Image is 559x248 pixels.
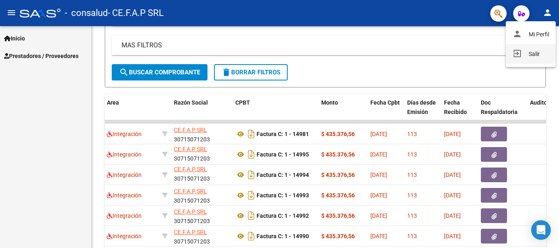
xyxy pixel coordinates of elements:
[257,212,309,219] strong: Factura C: 1 - 14992
[174,127,207,133] span: CE.F.A.P SRL
[321,151,355,158] strong: $ 435.376,56
[112,36,539,55] mat-expansion-panel-header: MAS FILTROS
[257,172,309,178] strong: Factura C: 1 - 14994
[122,41,519,50] mat-panel-title: MAS FILTROS
[257,233,309,239] strong: Factura C: 1 - 14990
[370,131,387,137] span: [DATE]
[65,4,108,22] span: - consalud
[370,212,387,219] span: [DATE]
[370,192,387,199] span: [DATE]
[246,189,257,202] i: Descargar documento
[444,172,461,178] span: [DATE]
[246,168,257,181] i: Descargar documento
[407,212,417,219] span: 113
[321,192,355,199] strong: $ 435.376,56
[171,94,232,130] datatable-header-cell: Razón Social
[444,212,461,219] span: [DATE]
[407,131,417,137] span: 113
[174,228,229,245] div: 30715071203
[174,166,229,183] div: 30715071203
[444,192,461,199] span: [DATE]
[407,99,436,115] span: Días desde Emisión
[246,209,257,222] i: Descargar documento
[407,192,417,199] span: 113
[246,127,257,141] i: Descargar documento
[174,99,208,106] span: Razón Social
[119,69,200,76] span: Buscar Comprobante
[367,94,404,130] datatable-header-cell: Fecha Cpbt
[321,131,355,137] strong: $ 435.376,56
[441,94,478,130] datatable-header-cell: Fecha Recibido
[444,99,467,115] span: Fecha Recibido
[221,67,231,77] mat-icon: delete
[370,233,387,239] span: [DATE]
[174,207,229,224] div: 30715071203
[174,125,229,143] div: 30715071203
[444,151,461,158] span: [DATE]
[112,64,207,80] button: Buscar Comprobante
[174,188,207,194] span: CE.F.A.P SRL
[531,220,551,240] div: Open Intercom Messenger
[4,34,25,43] span: Inicio
[107,131,142,137] span: Integración
[257,192,309,199] strong: Factura C: 1 - 14993
[235,99,250,106] span: CPBT
[107,212,142,219] span: Integración
[321,233,355,239] strong: $ 435.376,56
[321,212,355,219] strong: $ 435.376,56
[108,4,164,22] span: - CE.F.A.P SRL
[407,172,417,178] span: 113
[174,166,207,172] span: CE.F.A.P SRL
[481,99,518,115] span: Doc Respaldatoria
[370,99,400,106] span: Fecha Cpbt
[444,233,461,239] span: [DATE]
[321,99,338,106] span: Monto
[174,146,229,163] div: 30715071203
[246,148,257,161] i: Descargar documento
[407,233,417,239] span: 113
[174,187,229,204] div: 30715071203
[318,94,367,130] datatable-header-cell: Monto
[444,131,461,137] span: [DATE]
[107,151,142,158] span: Integración
[221,69,280,76] span: Borrar Filtros
[257,131,309,137] strong: Factura C: 1 - 14981
[407,151,417,158] span: 113
[174,208,207,215] span: CE.F.A.P SRL
[543,8,552,18] mat-icon: person
[321,172,355,178] strong: $ 435.376,56
[107,172,142,178] span: Integración
[107,192,142,199] span: Integración
[370,151,387,158] span: [DATE]
[119,67,129,77] mat-icon: search
[404,94,441,130] datatable-header-cell: Días desde Emisión
[257,151,309,158] strong: Factura C: 1 - 14995
[174,229,207,235] span: CE.F.A.P SRL
[232,94,318,130] datatable-header-cell: CPBT
[174,146,207,152] span: CE.F.A.P SRL
[370,172,387,178] span: [DATE]
[107,233,142,239] span: Integración
[107,99,119,106] span: Area
[478,94,527,130] datatable-header-cell: Doc Respaldatoria
[214,64,288,80] button: Borrar Filtros
[7,8,16,18] mat-icon: menu
[4,51,79,60] span: Prestadores / Proveedores
[530,99,554,106] span: Auditoria
[104,94,159,130] datatable-header-cell: Area
[246,230,257,243] i: Descargar documento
